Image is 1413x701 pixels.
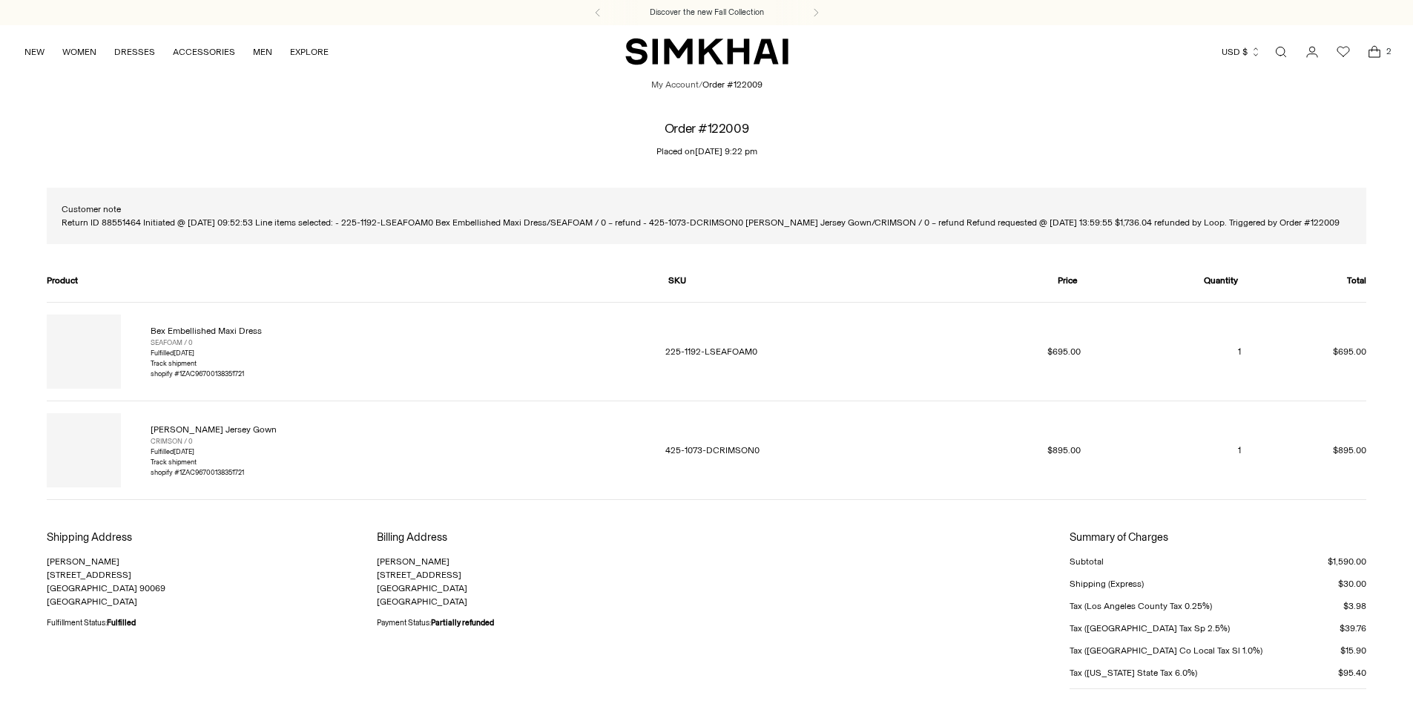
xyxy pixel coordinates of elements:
div: $3.98 [1343,599,1366,613]
td: 1 [1093,302,1253,401]
h3: Summary of Charges [1070,530,1366,546]
th: SKU [653,274,949,303]
a: SIMKHAI [625,37,788,66]
div: shopify #1ZAC96700138351721 [151,369,262,379]
a: Open search modal [1266,37,1296,67]
th: Quantity [1093,274,1253,303]
div: $95.40 [1338,666,1366,679]
div: $15.90 [1340,644,1366,657]
th: Price [949,274,1093,303]
time: [DATE] [174,447,194,455]
button: USD $ [1222,36,1261,68]
time: [DATE] 9:22 pm [695,146,757,157]
td: 425-1073-DCRIMSON0 [653,401,949,499]
a: My Account [651,78,699,91]
a: EXPLORE [290,36,329,68]
dd: $695.00 [961,345,1081,358]
div: Subtotal [1070,555,1104,568]
div: $1,590.00 [1328,555,1366,568]
a: [PERSON_NAME] Jersey Gown [151,424,277,435]
div: Tax (Los Angeles County Tax 0.25%) [1070,599,1212,613]
a: MEN [253,36,272,68]
div: Payment Status: [377,617,707,629]
div: CRIMSON / 0 [151,436,277,447]
li: Order #122009 [702,78,763,91]
p: [PERSON_NAME] [STREET_ADDRESS] [GEOGRAPHIC_DATA] [GEOGRAPHIC_DATA] [377,555,707,608]
p: Return ID 88551464 Initiated @ [DATE] 09:52:53 Line items selected: - 225-1192-LSEAFOAM0 Bex Embe... [62,216,1351,229]
div: Fulfilled [151,348,262,379]
h3: Shipping Address [47,530,377,546]
a: Open cart modal [1360,37,1389,67]
td: 1 [1093,401,1253,499]
th: Total [1253,274,1366,303]
div: Tax ([GEOGRAPHIC_DATA] Co Local Tax Sl 1.0%) [1070,644,1262,657]
a: Track shipment [151,458,197,466]
h5: Customer note [62,203,1351,216]
th: Product [47,274,653,303]
a: Track shipment [151,359,197,367]
a: Discover the new Fall Collection [650,7,764,19]
a: Go to the account page [1297,37,1327,67]
dd: $895.00 [961,444,1081,457]
div: Fulfillment Status: [47,617,377,629]
a: WOMEN [62,36,96,68]
div: $39.76 [1340,622,1366,635]
a: Wishlist [1328,37,1358,67]
a: NEW [24,36,45,68]
div: Tax ([US_STATE] State Tax 6.0%) [1070,666,1197,679]
h3: Billing Address [377,530,707,546]
div: Shipping (Express) [1070,577,1144,590]
p: [PERSON_NAME] [STREET_ADDRESS] [GEOGRAPHIC_DATA] 90069 [GEOGRAPHIC_DATA] [47,555,377,608]
div: shopify #1ZAC96700138351721 [151,467,277,478]
time: [DATE] [174,349,194,357]
div: $30.00 [1338,577,1366,590]
li: / [699,78,702,91]
div: Tax ([GEOGRAPHIC_DATA] Tax Sp 2.5%) [1070,622,1230,635]
td: $895.00 [1253,401,1366,499]
strong: Fulfilled [107,618,136,628]
div: Fulfilled [151,447,277,478]
span: 2 [1382,45,1395,58]
td: 225-1192-LSEAFOAM0 [653,302,949,401]
h1: Order #122009 [665,121,748,135]
div: SEAFOAM / 0 [151,338,262,348]
a: ACCESSORIES [173,36,235,68]
a: DRESSES [114,36,155,68]
td: $695.00 [1253,302,1366,401]
strong: Partially refunded [431,618,494,628]
a: Bex Embellished Maxi Dress [151,326,262,336]
p: Placed on [656,145,757,158]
